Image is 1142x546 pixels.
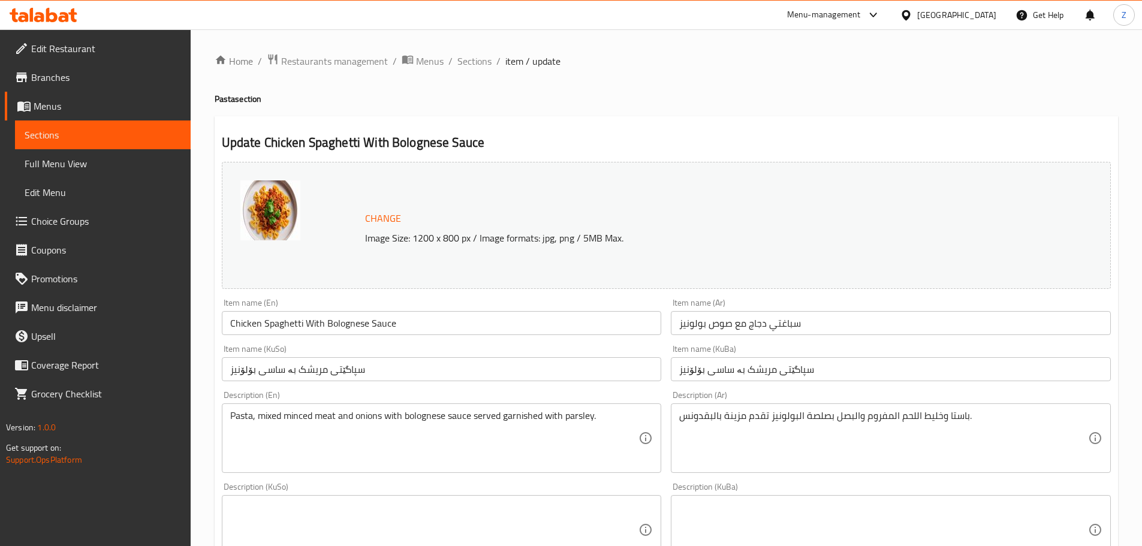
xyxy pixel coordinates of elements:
[448,54,453,68] li: /
[6,452,82,467] a: Support.OpsPlatform
[215,53,1118,69] nav: breadcrumb
[258,54,262,68] li: /
[787,8,861,22] div: Menu-management
[15,178,191,207] a: Edit Menu
[5,293,191,322] a: Menu disclaimer
[416,54,444,68] span: Menus
[393,54,397,68] li: /
[31,243,181,257] span: Coupons
[402,53,444,69] a: Menus
[37,420,56,435] span: 1.0.0
[31,272,181,286] span: Promotions
[360,231,999,245] p: Image Size: 1200 x 800 px / Image formats: jpg, png / 5MB Max.
[671,357,1111,381] input: Enter name KuBa
[25,156,181,171] span: Full Menu View
[31,358,181,372] span: Coverage Report
[215,54,253,68] a: Home
[5,92,191,120] a: Menus
[15,120,191,149] a: Sections
[671,311,1111,335] input: Enter name Ar
[5,207,191,236] a: Choice Groups
[31,70,181,85] span: Branches
[365,210,401,227] span: Change
[34,99,181,113] span: Menus
[25,128,181,142] span: Sections
[240,180,300,240] img: %D8%A8%D9%88%D9%84%D9%88%D9%86%D9%8A%D8%B2638696984400751256.jpg
[31,300,181,315] span: Menu disclaimer
[5,236,191,264] a: Coupons
[15,149,191,178] a: Full Menu View
[6,420,35,435] span: Version:
[31,214,181,228] span: Choice Groups
[457,54,492,68] a: Sections
[5,351,191,379] a: Coverage Report
[230,410,639,467] textarea: Pasta, mixed minced meat and onions with bolognese sauce served garnished with parsley.
[5,34,191,63] a: Edit Restaurant
[496,54,501,68] li: /
[222,311,662,335] input: Enter name En
[1122,8,1126,22] span: Z
[505,54,561,68] span: item / update
[5,63,191,92] a: Branches
[360,206,406,231] button: Change
[917,8,996,22] div: [GEOGRAPHIC_DATA]
[222,357,662,381] input: Enter name KuSo
[31,329,181,343] span: Upsell
[31,387,181,401] span: Grocery Checklist
[215,93,1118,105] h4: Pasta section
[5,322,191,351] a: Upsell
[6,440,61,455] span: Get support on:
[31,41,181,56] span: Edit Restaurant
[267,53,388,69] a: Restaurants management
[5,379,191,408] a: Grocery Checklist
[679,410,1088,467] textarea: باستا وخليط اللحم المفروم والبصل بصلصة البولونيز تقدم مزينة بالبقدونس.
[5,264,191,293] a: Promotions
[281,54,388,68] span: Restaurants management
[222,134,1111,152] h2: Update Chicken Spaghetti With Bolognese Sauce
[25,185,181,200] span: Edit Menu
